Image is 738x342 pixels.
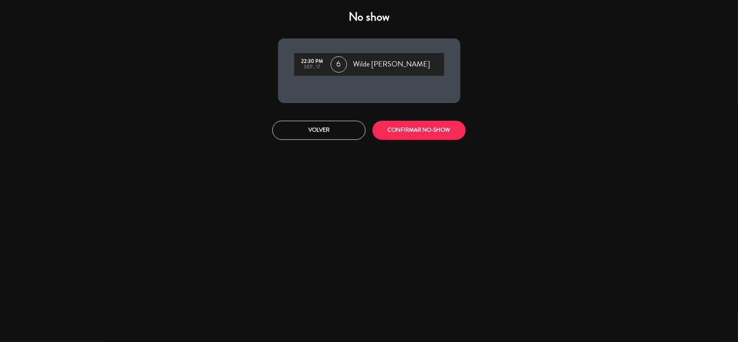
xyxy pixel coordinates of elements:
[272,121,366,140] button: Volver
[278,10,460,24] h4: No show
[298,64,327,70] div: sep., 17
[353,58,430,71] span: Wilde [PERSON_NAME]
[372,121,466,140] button: CONFIRMAR NO-SHOW
[331,56,347,73] span: 6
[298,59,327,64] div: 22:30 PM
